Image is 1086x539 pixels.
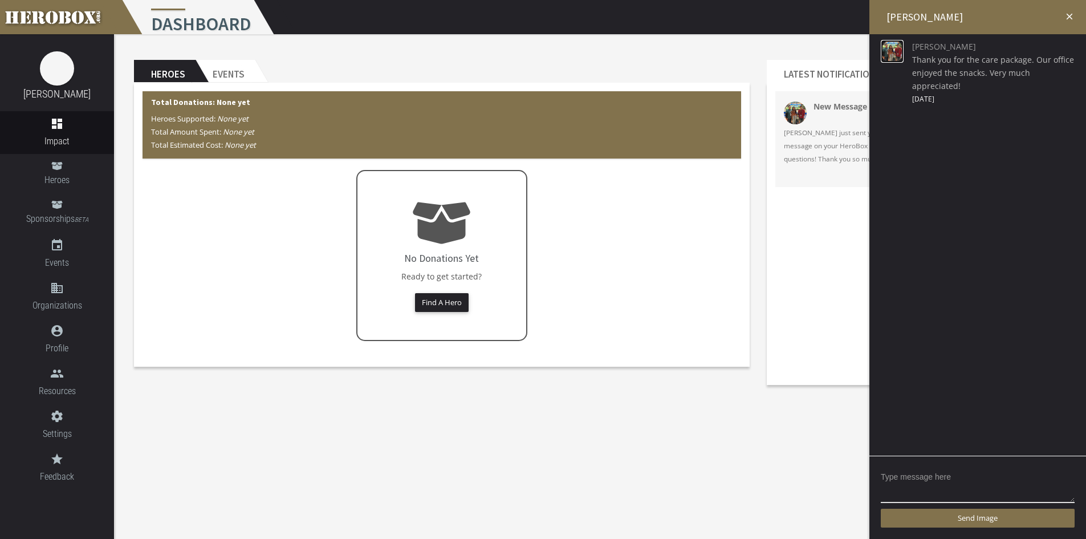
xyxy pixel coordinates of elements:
[784,126,1049,165] span: [PERSON_NAME] just sent you a new message on Herobox. You can view your message on your HeroBox p...
[958,513,998,523] span: Send Image
[151,97,250,107] b: Total Donations: None yet
[151,114,249,124] span: Heroes Supported:
[1064,11,1075,22] i: close
[75,216,88,224] small: BETA
[151,140,256,150] span: Total Estimated Cost:
[912,40,1077,53] span: [PERSON_NAME]
[196,60,255,83] h2: Events
[151,127,254,137] span: Total Amount Spent:
[881,40,904,63] img: image
[225,140,256,150] i: None yet
[40,51,74,86] img: image
[767,60,891,83] h2: Latest Notifications
[223,127,254,137] i: None yet
[50,117,64,131] i: dashboard
[912,53,1077,92] span: Thank you for the care package. Our office enjoyed the snacks. Very much appreciated!
[143,91,741,159] div: Total Donations: None yet
[23,88,91,100] a: [PERSON_NAME]
[217,114,249,124] i: None yet
[393,270,490,283] p: Ready to get started?
[784,102,807,124] img: 34063-202506290321440400.png
[134,60,196,83] h2: Heroes
[912,92,1077,106] span: [DATE]
[415,293,469,312] button: Find A Hero
[404,253,479,264] h4: No Donations Yet
[784,165,1049,179] a: Open Chat
[814,101,916,112] strong: New Message on Herobox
